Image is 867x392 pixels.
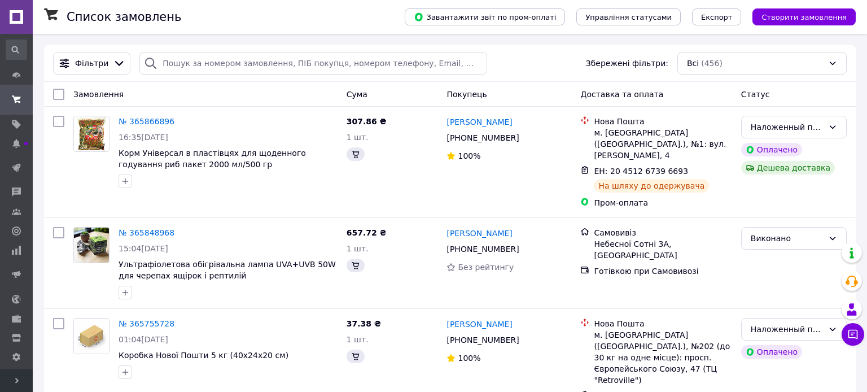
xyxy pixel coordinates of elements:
[119,228,174,237] a: № 365848968
[580,90,663,99] span: Доставка та оплата
[842,323,864,346] button: Чат з покупцем
[446,245,519,254] span: [PHONE_NUMBER]
[741,143,802,156] div: Оплачено
[405,8,565,25] button: Завантажити звіт по пром-оплаті
[446,116,512,128] a: [PERSON_NAME]
[73,116,110,152] a: Фото товару
[594,329,732,386] div: м. [GEOGRAPHIC_DATA] ([GEOGRAPHIC_DATA].), №202 (до 30 кг на одне місце): просп. Європейського Со...
[73,318,110,354] a: Фото товару
[73,227,110,263] a: Фото товару
[74,116,109,151] img: Фото товару
[594,265,732,277] div: Готівкою при Самовивозі
[751,232,824,245] div: Виконано
[67,10,181,24] h1: Список замовлень
[576,8,681,25] button: Управління статусами
[347,244,369,253] span: 1 шт.
[347,90,367,99] span: Cума
[119,260,336,280] a: Ультрафіолетова обігрівальна лампа UVA+UVB 50W для черепах ящірок і рептилій
[752,8,856,25] button: Створити замовлення
[594,227,732,238] div: Самовивіз
[741,12,856,21] a: Створити замовлення
[741,161,835,175] div: Дешева доставка
[446,133,519,142] span: [PHONE_NUMBER]
[594,127,732,161] div: м. [GEOGRAPHIC_DATA] ([GEOGRAPHIC_DATA].), №1: вул. [PERSON_NAME], 4
[446,319,512,330] a: [PERSON_NAME]
[119,149,306,169] a: Корм Універсал в пластівцях для щоденного годування риб пакет 2000 мл/500 гр
[741,90,770,99] span: Статус
[741,345,802,359] div: Оплачено
[594,116,732,127] div: Нова Пошта
[594,197,732,208] div: Пром-оплата
[701,13,733,21] span: Експорт
[347,319,381,328] span: 37.38 ₴
[119,244,168,253] span: 15:04[DATE]
[594,238,732,261] div: Небесної Сотні 3А, [GEOGRAPHIC_DATA]
[347,117,387,126] span: 307.86 ₴
[594,167,688,176] span: ЕН: 20 4512 6739 6693
[692,8,742,25] button: Експорт
[73,90,124,99] span: Замовлення
[446,228,512,239] a: [PERSON_NAME]
[594,179,709,193] div: На шляху до одержувача
[751,121,824,133] div: Наложенный платеж
[458,354,480,363] span: 100%
[458,151,480,160] span: 100%
[751,323,824,336] div: Наложенный платеж
[75,58,108,69] span: Фільтри
[446,90,487,99] span: Покупець
[119,133,168,142] span: 16:35[DATE]
[585,13,672,21] span: Управління статусами
[701,59,722,68] span: (456)
[586,58,668,69] span: Збережені фільтри:
[687,58,699,69] span: Всі
[119,351,288,360] a: Коробка Нової Пошти 5 кг (40x24x20 см)
[347,133,369,142] span: 1 шт.
[74,319,109,354] img: Фото товару
[458,263,514,272] span: Без рейтингу
[139,52,487,75] input: Пошук за номером замовлення, ПІБ покупця, номером телефону, Email, номером накладної
[414,12,556,22] span: Завантажити звіт по пром-оплаті
[347,335,369,344] span: 1 шт.
[761,13,847,21] span: Створити замовлення
[119,117,174,126] a: № 365866896
[347,228,387,237] span: 657.72 ₴
[119,335,168,344] span: 01:04[DATE]
[446,336,519,345] span: [PHONE_NUMBER]
[74,228,109,263] img: Фото товару
[594,318,732,329] div: Нова Пошта
[119,319,174,328] a: № 365755728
